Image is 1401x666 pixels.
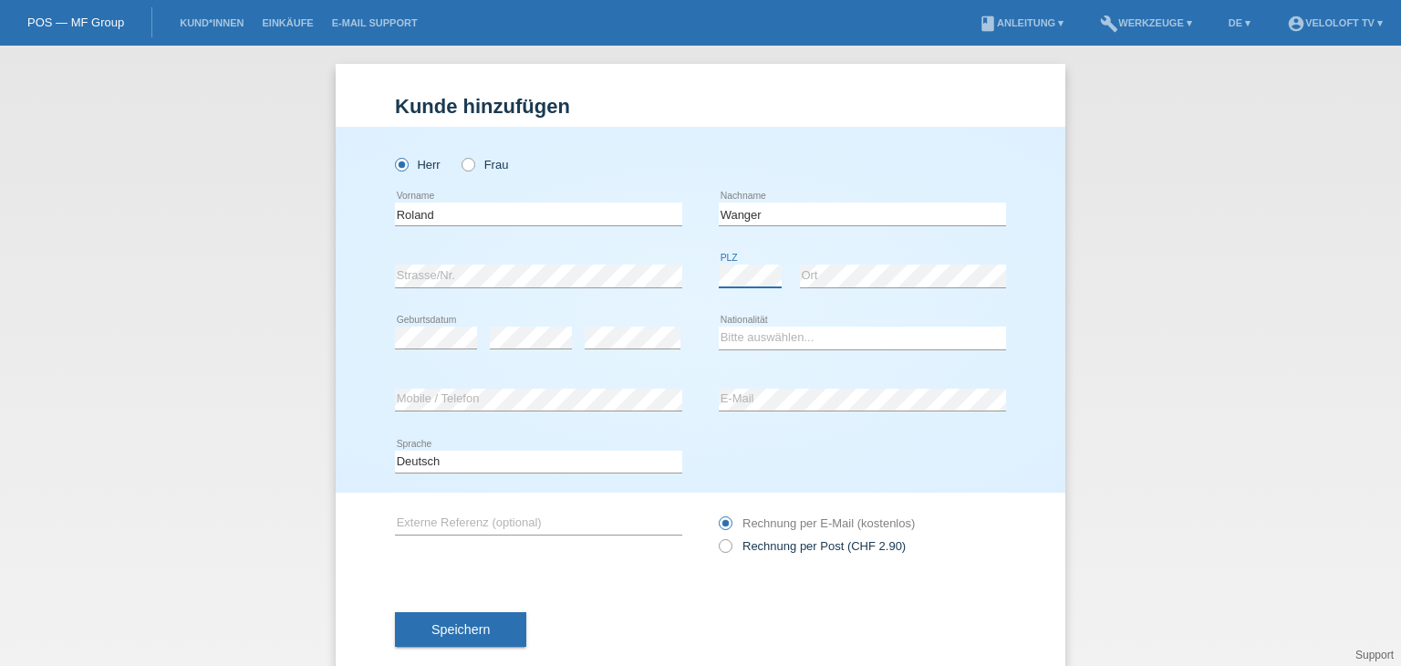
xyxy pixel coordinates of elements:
button: Speichern [395,612,526,647]
a: Kund*innen [171,17,253,28]
label: Rechnung per E-Mail (kostenlos) [719,516,915,530]
a: POS — MF Group [27,16,124,29]
a: buildWerkzeuge ▾ [1091,17,1201,28]
label: Herr [395,158,441,172]
i: account_circle [1287,15,1305,33]
label: Rechnung per Post (CHF 2.90) [719,539,906,553]
a: account_circleVeloLoft TV ▾ [1278,17,1392,28]
input: Rechnung per E-Mail (kostenlos) [719,516,731,539]
label: Frau [462,158,508,172]
input: Herr [395,158,407,170]
span: Speichern [431,622,490,637]
a: DE ▾ [1219,17,1260,28]
input: Frau [462,158,473,170]
h1: Kunde hinzufügen [395,95,1006,118]
i: book [979,15,997,33]
a: Einkäufe [253,17,322,28]
i: build [1100,15,1118,33]
input: Rechnung per Post (CHF 2.90) [719,539,731,562]
a: bookAnleitung ▾ [970,17,1073,28]
a: E-Mail Support [323,17,427,28]
a: Support [1355,649,1394,661]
